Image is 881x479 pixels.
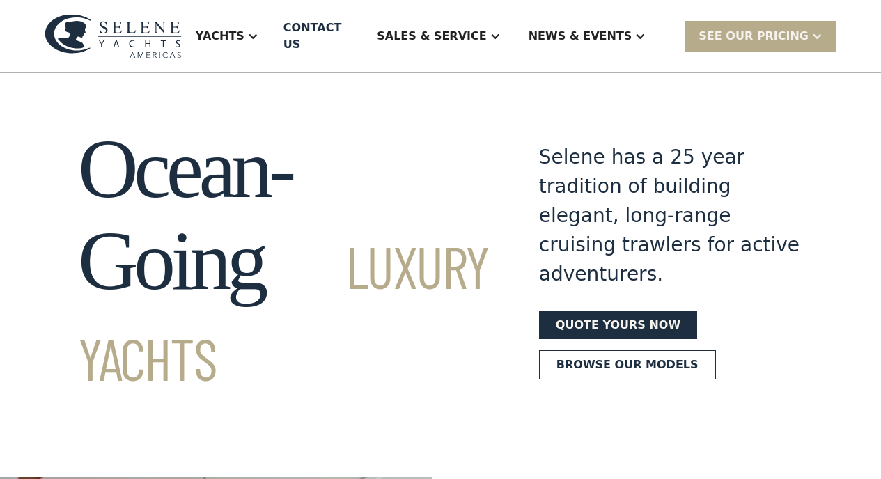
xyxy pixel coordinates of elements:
div: Yachts [196,28,244,45]
div: SEE Our Pricing [699,28,809,45]
div: News & EVENTS [515,8,660,64]
div: Sales & Service [363,8,514,64]
div: SEE Our Pricing [685,21,836,51]
div: Contact US [283,19,352,53]
span: Luxury Yachts [78,230,489,393]
a: Quote yours now [539,311,697,339]
div: Sales & Service [377,28,486,45]
div: Selene has a 25 year tradition of building elegant, long-range cruising trawlers for active adven... [539,143,803,289]
a: Browse our models [539,350,716,379]
h1: Ocean-Going [78,123,489,399]
div: News & EVENTS [529,28,632,45]
img: logo [45,14,182,58]
div: Yachts [182,8,272,64]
